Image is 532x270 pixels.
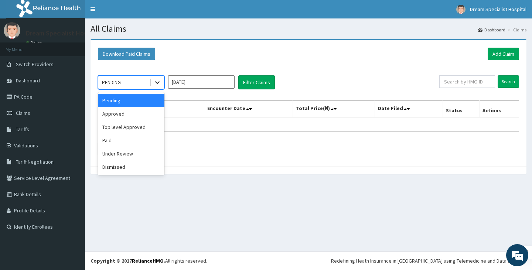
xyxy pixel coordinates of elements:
[443,101,479,118] th: Status
[4,22,20,39] img: User Image
[439,75,495,88] input: Search by HMO ID
[98,48,155,60] button: Download Paid Claims
[470,6,526,13] span: Dream Specialist Hospital
[456,5,465,14] img: User Image
[293,101,375,118] th: Total Price(₦)
[98,147,164,160] div: Under Review
[16,158,54,165] span: Tariff Negotiation
[204,101,293,118] th: Encounter Date
[479,101,519,118] th: Actions
[331,257,526,264] div: Redefining Heath Insurance in [GEOGRAPHIC_DATA] using Telemedicine and Data Science!
[16,77,40,84] span: Dashboard
[98,160,164,174] div: Dismissed
[98,107,164,120] div: Approved
[98,94,164,107] div: Pending
[91,24,526,34] h1: All Claims
[102,79,121,86] div: PENDING
[16,126,29,133] span: Tariffs
[16,110,30,116] span: Claims
[26,30,100,37] p: Dream Specialist Hospital
[498,75,519,88] input: Search
[506,27,526,33] li: Claims
[488,48,519,60] a: Add Claim
[375,101,443,118] th: Date Filed
[85,251,532,270] footer: All rights reserved.
[98,134,164,147] div: Paid
[98,120,164,134] div: Top level Approved
[132,257,164,264] a: RelianceHMO
[26,40,44,45] a: Online
[168,75,235,89] input: Select Month and Year
[16,61,54,68] span: Switch Providers
[478,27,505,33] a: Dashboard
[238,75,275,89] button: Filter Claims
[91,257,165,264] strong: Copyright © 2017 .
